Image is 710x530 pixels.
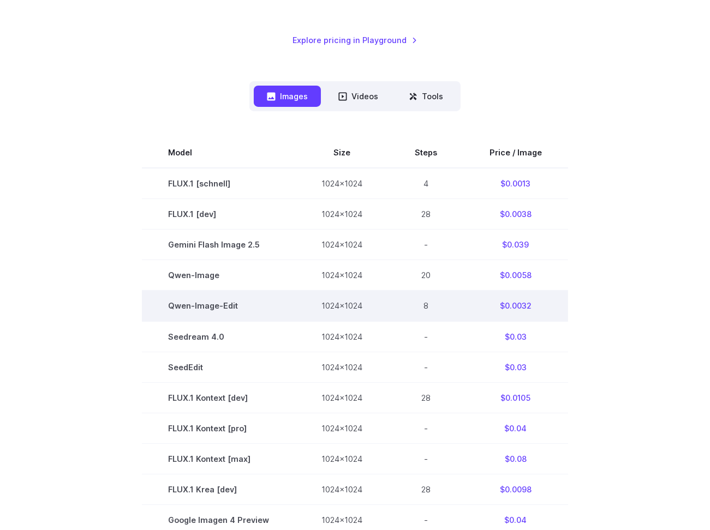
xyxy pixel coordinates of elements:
[295,321,389,352] td: 1024x1024
[295,291,389,321] td: 1024x1024
[293,34,417,46] a: Explore pricing in Playground
[295,199,389,230] td: 1024x1024
[389,199,463,230] td: 28
[142,137,295,168] th: Model
[463,382,568,413] td: $0.0105
[295,137,389,168] th: Size
[389,321,463,352] td: -
[142,413,295,443] td: FLUX.1 Kontext [pro]
[463,199,568,230] td: $0.0038
[389,443,463,474] td: -
[325,86,391,107] button: Videos
[142,352,295,382] td: SeedEdit
[463,230,568,260] td: $0.039
[295,413,389,443] td: 1024x1024
[389,382,463,413] td: 28
[389,352,463,382] td: -
[396,86,456,107] button: Tools
[463,137,568,168] th: Price / Image
[463,321,568,352] td: $0.03
[389,137,463,168] th: Steps
[463,168,568,199] td: $0.0013
[254,86,321,107] button: Images
[142,291,295,321] td: Qwen-Image-Edit
[463,260,568,291] td: $0.0058
[142,168,295,199] td: FLUX.1 [schnell]
[463,291,568,321] td: $0.0032
[463,413,568,443] td: $0.04
[389,168,463,199] td: 4
[142,443,295,474] td: FLUX.1 Kontext [max]
[142,474,295,504] td: FLUX.1 Krea [dev]
[295,474,389,504] td: 1024x1024
[389,260,463,291] td: 20
[295,230,389,260] td: 1024x1024
[142,321,295,352] td: Seedream 4.0
[463,474,568,504] td: $0.0098
[142,199,295,230] td: FLUX.1 [dev]
[168,238,269,251] span: Gemini Flash Image 2.5
[463,443,568,474] td: $0.08
[463,352,568,382] td: $0.03
[295,168,389,199] td: 1024x1024
[389,413,463,443] td: -
[295,260,389,291] td: 1024x1024
[389,474,463,504] td: 28
[295,352,389,382] td: 1024x1024
[389,230,463,260] td: -
[295,443,389,474] td: 1024x1024
[142,260,295,291] td: Qwen-Image
[389,291,463,321] td: 8
[295,382,389,413] td: 1024x1024
[142,382,295,413] td: FLUX.1 Kontext [dev]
